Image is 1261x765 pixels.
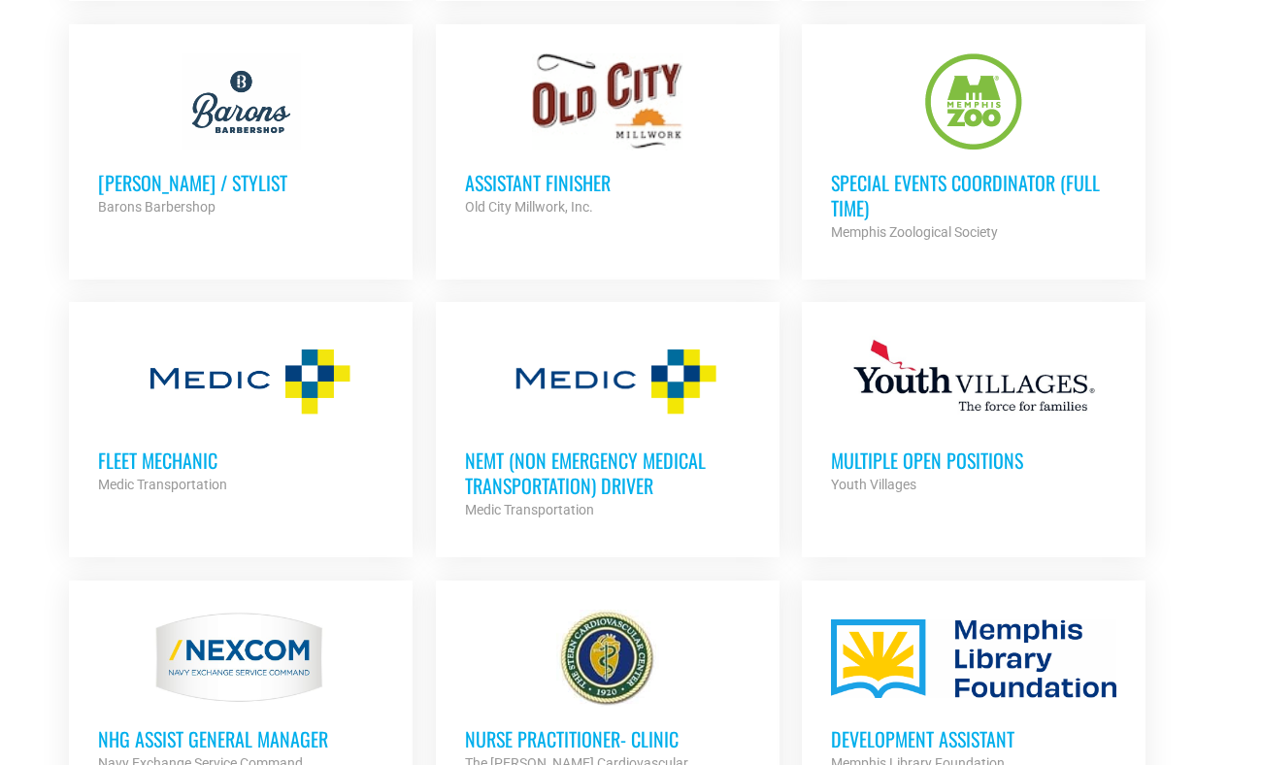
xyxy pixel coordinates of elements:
[465,726,750,751] h3: Nurse Practitioner- Clinic
[465,170,750,195] h3: Assistant Finisher
[465,448,750,498] h3: NEMT (Non Emergency Medical Transportation) Driver
[831,224,998,240] strong: Memphis Zoological Society
[802,24,1145,273] a: Special Events Coordinator (Full Time) Memphis Zoological Society
[69,24,413,248] a: [PERSON_NAME] / Stylist Barons Barbershop
[436,302,780,550] a: NEMT (Non Emergency Medical Transportation) Driver Medic Transportation
[802,302,1145,525] a: Multiple Open Positions Youth Villages
[831,448,1116,473] h3: Multiple Open Positions
[69,302,413,525] a: Fleet Mechanic Medic Transportation
[98,170,383,195] h3: [PERSON_NAME] / Stylist
[831,170,1116,220] h3: Special Events Coordinator (Full Time)
[831,726,1116,751] h3: Development Assistant
[98,448,383,473] h3: Fleet Mechanic
[98,477,227,492] strong: Medic Transportation
[831,477,916,492] strong: Youth Villages
[98,199,216,215] strong: Barons Barbershop
[436,24,780,248] a: Assistant Finisher Old City Millwork, Inc.
[465,199,593,215] strong: Old City Millwork, Inc.
[465,502,594,517] strong: Medic Transportation
[98,726,383,751] h3: NHG ASSIST GENERAL MANAGER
